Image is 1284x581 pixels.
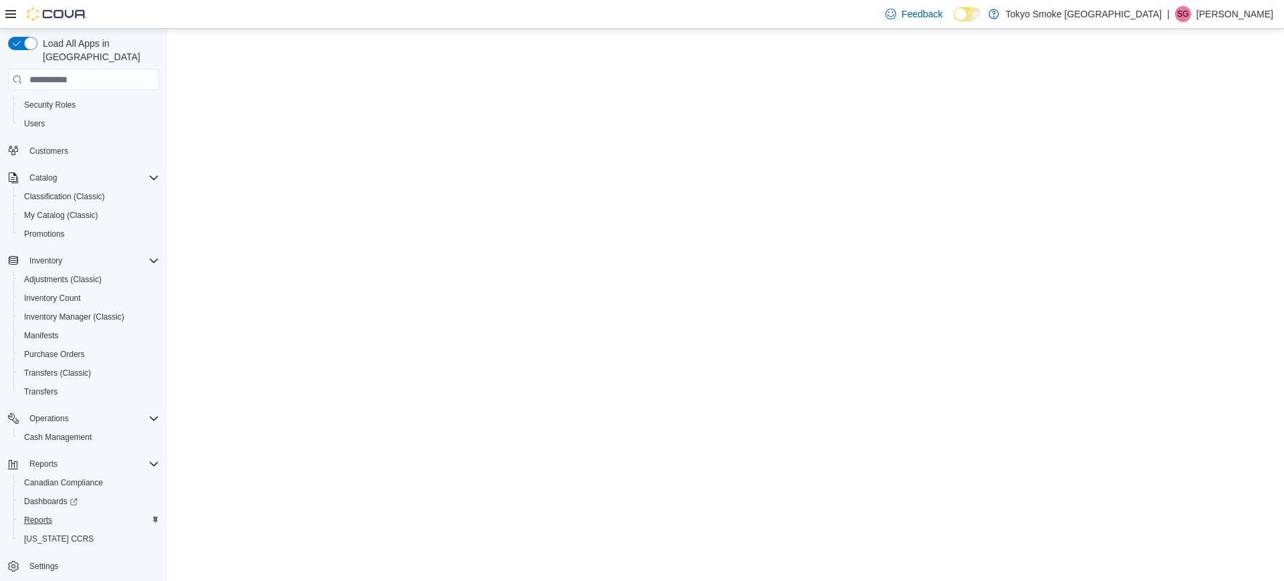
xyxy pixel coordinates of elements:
span: SG [1177,6,1188,22]
span: Purchase Orders [19,346,159,362]
a: Promotions [19,226,70,242]
button: Inventory [3,251,165,270]
button: Transfers (Classic) [13,364,165,382]
a: Classification (Classic) [19,189,110,205]
span: Customers [29,146,68,156]
a: Feedback [880,1,948,27]
span: Inventory Manager (Classic) [19,309,159,325]
button: Operations [3,409,165,428]
a: Transfers (Classic) [19,365,96,381]
span: Adjustments (Classic) [24,274,102,285]
span: Promotions [19,226,159,242]
span: Manifests [24,330,58,341]
span: Settings [24,558,159,574]
a: Inventory Manager (Classic) [19,309,130,325]
button: Catalog [24,170,62,186]
button: Settings [3,556,165,576]
a: Settings [24,558,64,574]
span: Feedback [901,7,942,21]
button: Inventory Count [13,289,165,308]
span: Adjustments (Classic) [19,271,159,287]
span: Dashboards [19,493,159,509]
span: Customers [24,142,159,159]
span: Reports [24,456,159,472]
button: Cash Management [13,428,165,447]
span: Classification (Classic) [24,191,105,202]
a: Transfers [19,384,63,400]
span: My Catalog (Classic) [24,210,98,221]
a: Adjustments (Classic) [19,271,107,287]
a: Purchase Orders [19,346,90,362]
a: Dashboards [19,493,83,509]
span: Reports [24,515,52,526]
a: My Catalog (Classic) [19,207,104,223]
button: Customers [3,141,165,160]
a: Manifests [19,328,64,344]
span: My Catalog (Classic) [19,207,159,223]
button: Users [13,114,165,133]
p: [PERSON_NAME] [1196,6,1273,22]
span: Washington CCRS [19,531,159,547]
span: Cash Management [19,429,159,445]
span: Canadian Compliance [24,477,103,488]
span: Reports [19,512,159,528]
button: Inventory Manager (Classic) [13,308,165,326]
span: Inventory [24,253,159,269]
a: Reports [19,512,58,528]
span: Transfers (Classic) [24,368,91,378]
a: Dashboards [13,492,165,511]
span: Catalog [29,172,57,183]
img: Cova [27,7,87,21]
div: Sonia Garner [1175,6,1191,22]
button: Canadian Compliance [13,473,165,492]
span: Dashboards [24,496,78,507]
button: Inventory [24,253,68,269]
button: My Catalog (Classic) [13,206,165,225]
span: Cash Management [24,432,92,443]
span: Users [19,116,159,132]
span: Transfers (Classic) [19,365,159,381]
button: Transfers [13,382,165,401]
button: Reports [24,456,63,472]
span: [US_STATE] CCRS [24,534,94,544]
button: Adjustments (Classic) [13,270,165,289]
button: Operations [24,411,74,427]
span: Inventory Count [19,290,159,306]
p: | [1167,6,1170,22]
a: Users [19,116,50,132]
button: [US_STATE] CCRS [13,530,165,548]
a: [US_STATE] CCRS [19,531,99,547]
span: Security Roles [19,97,159,113]
button: Catalog [3,168,165,187]
span: Canadian Compliance [19,475,159,491]
a: Security Roles [19,97,81,113]
button: Reports [13,511,165,530]
p: Tokyo Smoke [GEOGRAPHIC_DATA] [1006,6,1162,22]
span: Settings [29,561,58,572]
span: Reports [29,459,58,469]
button: Manifests [13,326,165,345]
span: Operations [29,413,69,424]
a: Cash Management [19,429,97,445]
span: Transfers [19,384,159,400]
button: Classification (Classic) [13,187,165,206]
button: Promotions [13,225,165,243]
span: Load All Apps in [GEOGRAPHIC_DATA] [37,37,159,64]
span: Inventory Manager (Classic) [24,312,124,322]
input: Dark Mode [954,7,982,21]
a: Inventory Count [19,290,86,306]
span: Inventory [29,255,62,266]
span: Promotions [24,229,65,239]
span: Classification (Classic) [19,189,159,205]
span: Purchase Orders [24,349,85,360]
button: Purchase Orders [13,345,165,364]
span: Operations [24,411,159,427]
span: Catalog [24,170,159,186]
span: Transfers [24,386,58,397]
span: Inventory Count [24,293,81,304]
a: Customers [24,143,74,159]
span: Manifests [19,328,159,344]
span: Users [24,118,45,129]
a: Canadian Compliance [19,475,108,491]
